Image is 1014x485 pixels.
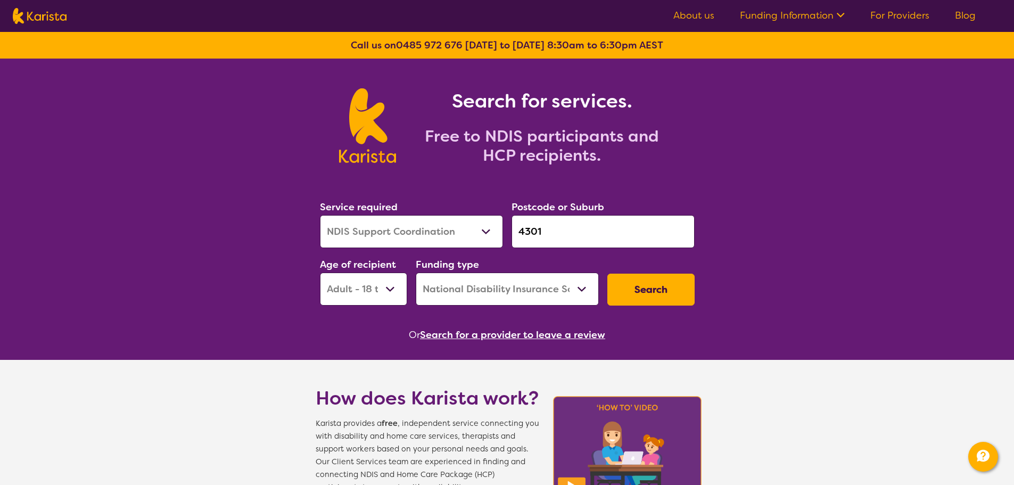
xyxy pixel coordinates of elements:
label: Service required [320,201,398,213]
label: Postcode or Suburb [512,201,604,213]
b: free [382,418,398,429]
button: Search [607,274,695,306]
a: Blog [955,9,976,22]
label: Age of recipient [320,258,396,271]
a: Funding Information [740,9,845,22]
span: Or [409,327,420,343]
input: Type [512,215,695,248]
a: For Providers [870,9,929,22]
button: Search for a provider to leave a review [420,327,605,343]
b: Call us on [DATE] to [DATE] 8:30am to 6:30pm AEST [351,39,663,52]
a: About us [673,9,714,22]
a: 0485 972 676 [396,39,463,52]
label: Funding type [416,258,479,271]
img: Karista logo [13,8,67,24]
h1: How does Karista work? [316,385,539,411]
button: Channel Menu [968,442,998,472]
h2: Free to NDIS participants and HCP recipients. [409,127,675,165]
img: Karista logo [339,88,396,163]
h1: Search for services. [409,88,675,114]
